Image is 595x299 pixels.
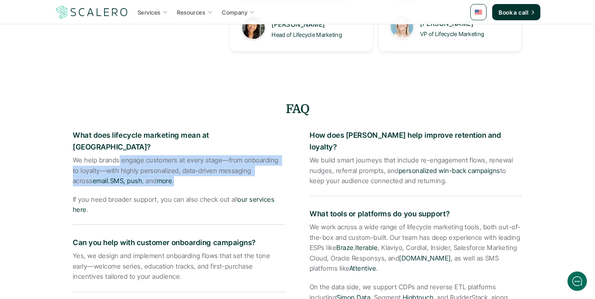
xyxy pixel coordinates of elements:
[310,208,522,220] p: What tools or platforms do you support?
[73,251,285,282] p: Yes, we design and implement onboarding flows that set the tone early—welcome series, education t...
[349,264,376,272] a: Attentive
[177,8,205,17] p: Resources
[68,247,102,252] span: We run on Gist
[310,222,522,274] p: We work across a wide range of lifecycle marketing tools, both out-of-the-box and custom-built. O...
[492,4,540,20] a: Book a call
[13,107,149,124] button: New conversation
[110,177,142,185] a: SMS, push
[499,8,528,17] p: Book a call
[399,166,500,174] a: personalized win-back campaigns
[55,5,129,19] a: Scalero company logo
[55,4,129,20] img: Scalero company logo
[52,112,97,119] span: New conversation
[73,130,285,153] p: What does lifecycle marketing mean at [GEOGRAPHIC_DATA]?
[61,100,534,117] h4: FAQ
[310,130,522,153] p: How does [PERSON_NAME] help improve retention and loyalty?
[73,194,285,215] p: If you need broader support, you can also check out all .
[420,29,510,39] p: VP of Lifecycle Marketing
[73,155,285,186] p: We help brands engage customers at every stage—from onboarding to loyalty—with highly personalize...
[73,237,285,249] p: Can you help with customer onboarding campaigns?
[93,177,108,185] a: email
[567,271,587,291] iframe: gist-messenger-bubble-iframe
[399,254,450,262] a: [DOMAIN_NAME]
[336,243,353,252] a: Braze
[157,177,172,185] a: more
[12,54,150,93] h2: Let us know if we can help with lifecycle marketing.
[12,39,150,52] h1: Hi! Welcome to Scalero.
[355,243,378,252] a: Iterable
[272,30,361,40] p: Head of Lifecycle Marketing
[222,8,247,17] p: Company
[310,155,522,186] p: We build smart journeys that include re-engagement flows, renewal nudges, referral prompts, and t...
[138,8,160,17] p: Services
[73,195,276,214] a: our services here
